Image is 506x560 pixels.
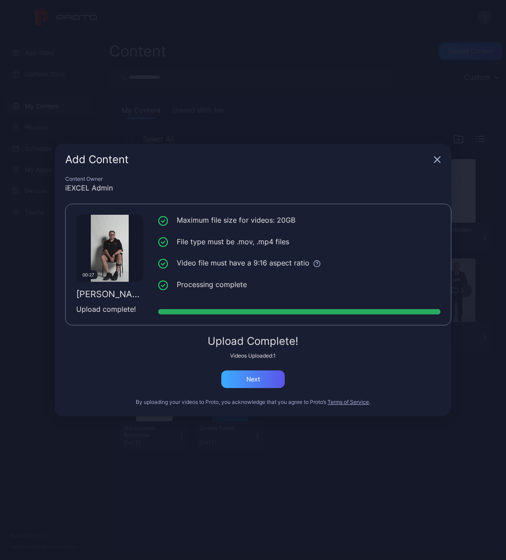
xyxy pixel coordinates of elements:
div: Add Content [65,154,430,165]
button: Terms of Service [327,399,369,406]
li: File type must be .mov, .mp4 files [158,236,440,247]
div: Content Owner [65,175,441,183]
div: By uploading your videos to Proto, you acknowledge that you agree to Proto’s . [65,399,441,406]
div: Next [246,376,260,383]
div: iEXCEL Admin [65,183,441,193]
div: Upload complete! [76,304,143,314]
li: Processing complete [158,279,440,290]
div: Videos Uploaded: 1 [65,352,441,359]
button: Next [221,370,285,388]
li: Maximum file size for videos: 20GB [158,215,440,226]
div: 00:27 [79,270,97,279]
li: Video file must have a 9:16 aspect ratio [158,258,440,269]
div: [PERSON_NAME].mp4 [76,289,143,299]
div: Upload Complete! [65,336,441,347]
